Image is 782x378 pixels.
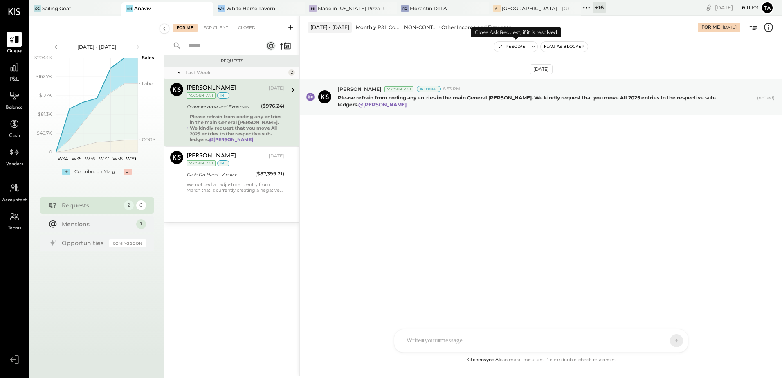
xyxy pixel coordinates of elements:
div: copy link [705,3,713,12]
div: NON-CONTROLLABLE EXPENSES [404,24,437,31]
a: Balance [0,88,28,112]
text: Sales [142,55,154,61]
div: Internal [417,86,441,92]
div: Other Income and Expenses [187,103,258,111]
div: Closed [234,24,259,32]
div: [DATE] [269,153,284,160]
text: W34 [58,156,68,162]
span: Balance [6,104,23,112]
a: Cash [0,116,28,140]
div: Requests [62,201,120,209]
a: Vendors [0,144,28,168]
button: Resolve [494,42,528,52]
div: A– [493,5,501,12]
a: Queue [0,32,28,55]
text: $40.7K [37,130,52,136]
div: Contribution Margin [74,169,119,175]
div: [DATE] - [DATE] [308,22,352,32]
span: Vendors [6,161,23,168]
div: For Me [173,24,198,32]
div: Coming Soon [109,239,146,247]
div: Opportunities [62,239,105,247]
div: Accountant [187,160,216,166]
div: SG [34,5,41,12]
text: W39 [126,156,136,162]
button: Ta [761,1,774,14]
a: P&L [0,60,28,83]
div: + [62,169,70,175]
div: [GEOGRAPHIC_DATA] – [GEOGRAPHIC_DATA] [502,5,569,12]
div: [DATE] [715,4,759,11]
a: Accountant [0,180,28,204]
span: P&L [10,76,19,83]
span: (edited) [757,95,775,108]
div: 2 [124,200,134,210]
div: [DATE] - [DATE] [62,43,132,50]
span: 8:53 PM [443,86,461,92]
div: int [217,160,229,166]
div: We noticed an adjustment entry from March that is currently creating a negative balance. Let's co... [187,182,284,193]
div: + 16 [593,2,606,13]
div: Last Week [185,69,286,76]
div: 1 [136,219,146,229]
text: $122K [39,92,52,98]
div: [DATE] [530,64,553,74]
span: Accountant [2,197,27,204]
div: For Me [701,24,720,31]
text: W35 [72,156,81,162]
span: Teams [8,225,21,232]
text: 0 [49,149,52,155]
text: COGS [142,137,155,142]
a: Teams [0,209,28,232]
div: An [126,5,133,12]
div: ($976.24) [261,102,284,110]
strong: Please refrain from coding any entries in the main General [PERSON_NAME]. We kindly request that ... [190,114,281,142]
div: Accountant [187,92,216,99]
div: ($87,399.21) [255,170,284,178]
div: 6 [136,200,146,210]
div: Mentions [62,220,132,228]
text: $81.3K [38,111,52,117]
div: White Horse Tavern [226,5,275,12]
div: [PERSON_NAME] [187,152,236,160]
div: FD [401,5,409,12]
div: Cash On Hand - Anaviv [187,171,253,179]
text: $162.7K [36,74,52,79]
strong: Please refrain from coding any entries in the main General [PERSON_NAME]. We kindly request that ... [338,94,716,108]
text: W37 [99,156,108,162]
button: Flag as Blocker [541,42,588,52]
div: [DATE] [269,85,284,92]
text: $203.4K [34,55,52,61]
text: W36 [85,156,95,162]
div: Made in [US_STATE] Pizza [GEOGRAPHIC_DATA] [318,5,385,12]
strong: @[PERSON_NAME] [209,137,253,142]
div: [PERSON_NAME] [187,84,236,92]
div: For Client [199,24,232,32]
div: Close Ask Request, if it is resolved [471,27,561,37]
text: Labor [142,81,154,86]
div: - [124,169,132,175]
span: [PERSON_NAME] [338,85,381,92]
div: Florentin DTLA [410,5,447,12]
div: 2 [288,69,295,76]
div: Monthly P&L Comparison [356,24,400,31]
div: [DATE] [723,25,737,30]
div: Requests [169,58,295,64]
div: Accountant [384,86,413,92]
div: Mi [309,5,317,12]
div: Sailing Goat [42,5,71,12]
span: Queue [7,48,22,55]
strong: @[PERSON_NAME] [358,101,407,108]
span: Cash [9,133,20,140]
div: Anaviv [134,5,151,12]
div: int [217,92,229,99]
text: W38 [112,156,122,162]
div: Other Income and Expenses [441,24,511,31]
div: WH [218,5,225,12]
